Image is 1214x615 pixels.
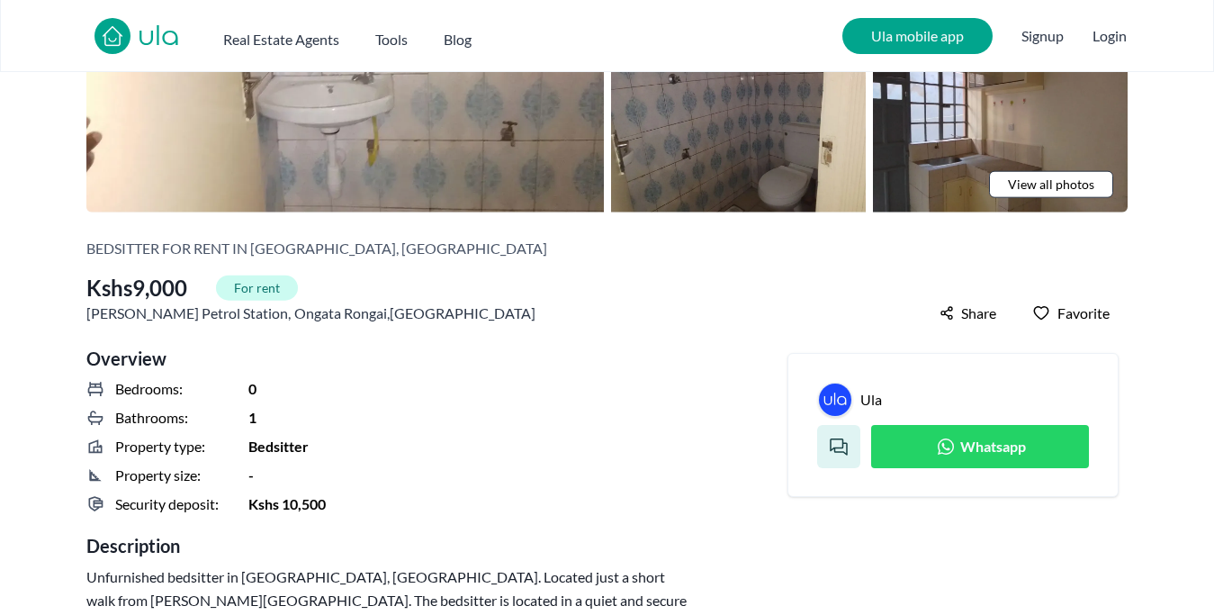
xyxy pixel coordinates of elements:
button: Login [1093,25,1127,47]
h2: Real Estate Agents [223,29,339,50]
span: Property type: [115,436,205,457]
a: Ula [860,389,882,411]
a: ula [138,22,180,54]
h2: Overview [86,346,708,371]
a: Ongata Rongai [294,303,387,324]
span: Whatsapp [960,436,1026,457]
span: - [248,465,254,486]
h2: Blog [444,29,472,50]
span: Bedrooms: [115,378,183,400]
span: Security deposit: [115,493,219,515]
span: Kshs 10,500 [248,493,326,515]
button: Tools [375,22,408,50]
span: 1 [248,407,256,429]
span: Favorite [1057,303,1110,324]
a: Ula mobile app [842,18,993,54]
span: View all photos [1008,176,1094,194]
h2: Description [86,533,708,558]
span: Signup [1021,18,1064,54]
h2: Bedsitter for rent in [GEOGRAPHIC_DATA], [GEOGRAPHIC_DATA] [86,238,547,259]
a: Ula [818,383,852,417]
span: 0 [248,378,256,400]
span: Share [961,303,996,324]
a: Blog [444,22,472,50]
img: Bedsitter for rent in Ongata Rongai - Kshs 9,000/mo - around Tosha Rongai Petrol Station, Nairobi... [873,37,1128,213]
a: View all photos [989,171,1113,198]
img: Ula [819,384,851,416]
nav: Main [223,22,508,50]
img: Bedsitter for rent in Ongata Rongai - Kshs 9,000/mo - around Tosha Rongai Petrol Station, Nairobi... [611,37,866,213]
span: Bedsitter [248,436,309,457]
a: Whatsapp [871,425,1089,468]
button: Real Estate Agents [223,22,339,50]
h2: Tools [375,29,408,50]
span: Bathrooms: [115,407,188,429]
span: For rent [216,276,298,301]
span: Property size: [115,465,201,486]
span: Kshs 9,000 [86,274,187,303]
span: [PERSON_NAME] Petrol Station , , [GEOGRAPHIC_DATA] [86,303,535,324]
